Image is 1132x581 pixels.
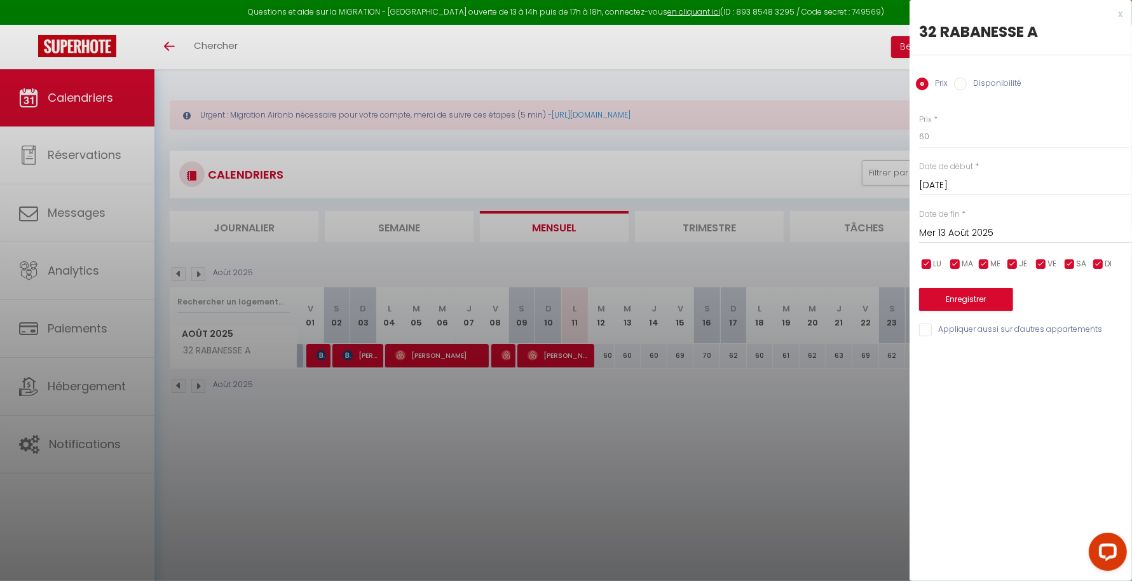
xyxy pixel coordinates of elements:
[1105,258,1112,270] span: DI
[919,161,973,173] label: Date de début
[910,6,1122,22] div: x
[919,114,932,126] label: Prix
[919,288,1013,311] button: Enregistrer
[1076,258,1086,270] span: SA
[919,22,1122,42] div: 32 RABANESSE A
[962,258,973,270] span: MA
[1019,258,1027,270] span: JE
[929,78,948,92] label: Prix
[1047,258,1056,270] span: VE
[990,258,1000,270] span: ME
[1079,528,1132,581] iframe: LiveChat chat widget
[919,208,960,221] label: Date de fin
[967,78,1021,92] label: Disponibilité
[933,258,941,270] span: LU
